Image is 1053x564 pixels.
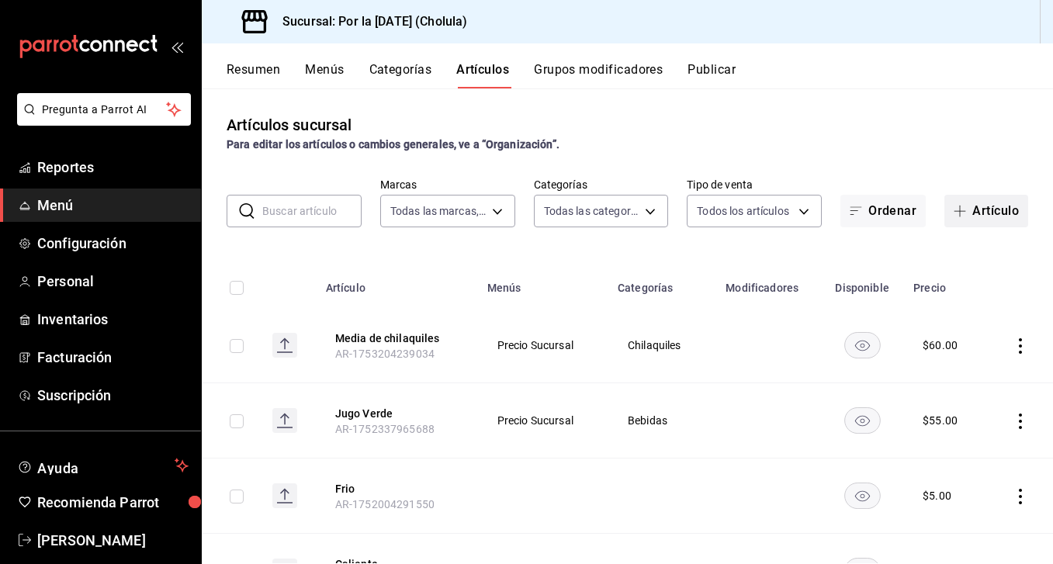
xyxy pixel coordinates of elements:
th: Menús [478,258,608,308]
span: Configuración [37,233,189,254]
div: $ 60.00 [923,337,958,353]
span: Chilaquiles [628,340,697,351]
button: Categorías [369,62,432,88]
th: Precio [904,258,986,308]
span: Todas las categorías, Sin categoría [544,203,640,219]
button: availability-product [844,332,881,358]
button: actions [1013,338,1028,354]
span: Todas las marcas, Sin marca [390,203,487,219]
span: Reportes [37,157,189,178]
th: Artículo [317,258,478,308]
label: Categorías [534,179,669,190]
div: $ 55.00 [923,413,958,428]
span: Menú [37,195,189,216]
button: Grupos modificadores [534,62,663,88]
button: Artículo [944,195,1028,227]
span: Suscripción [37,385,189,406]
span: Pregunta a Parrot AI [42,102,167,118]
div: Artículos sucursal [227,113,352,137]
button: availability-product [844,483,881,509]
span: AR-1752337965688 [335,423,435,435]
button: Artículos [456,62,509,88]
span: Precio Sucursal [497,415,589,426]
th: Categorías [608,258,716,308]
button: Resumen [227,62,280,88]
button: edit-product-location [335,481,459,497]
button: open_drawer_menu [171,40,183,53]
button: Publicar [688,62,736,88]
th: Disponible [820,258,904,308]
input: Buscar artículo [262,195,362,227]
label: Marcas [380,179,515,190]
label: Tipo de venta [687,179,822,190]
span: Precio Sucursal [497,340,589,351]
span: [PERSON_NAME] [37,530,189,551]
span: AR-1752004291550 [335,498,435,510]
button: Menús [305,62,344,88]
a: Pregunta a Parrot AI [11,112,191,129]
span: Personal [37,271,189,292]
strong: Para editar los artículos o cambios generales, ve a “Organización”. [227,138,559,151]
span: AR-1753204239034 [335,348,435,360]
button: Ordenar [840,195,926,227]
span: Todos los artículos [697,203,789,219]
span: Facturación [37,347,189,368]
span: Ayuda [37,456,168,475]
button: edit-product-location [335,330,459,346]
span: Recomienda Parrot [37,492,189,513]
th: Modificadores [716,258,820,308]
h3: Sucursal: Por la [DATE] (Cholula) [270,12,467,31]
span: Inventarios [37,309,189,330]
span: Bebidas [628,415,697,426]
button: edit-product-location [335,406,459,421]
button: Pregunta a Parrot AI [17,93,191,126]
div: navigation tabs [227,62,1053,88]
button: actions [1013,413,1028,429]
button: actions [1013,489,1028,504]
button: availability-product [844,407,881,434]
div: $ 5.00 [923,488,951,503]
